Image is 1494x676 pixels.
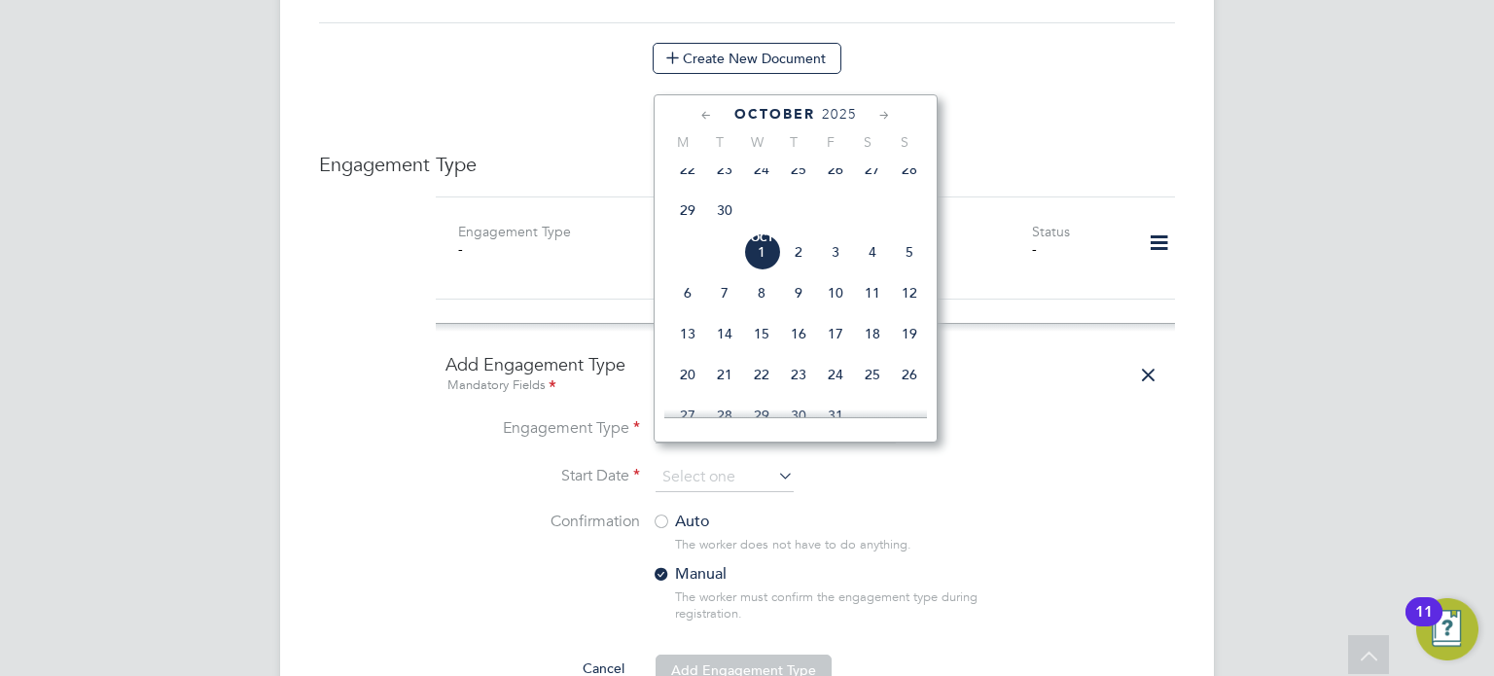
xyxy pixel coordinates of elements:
span: W [738,133,775,151]
button: Create New Document [653,43,841,74]
div: - [1032,240,1122,258]
span: 30 [706,192,743,229]
span: 2025 [822,106,857,123]
h4: Add Engagement Type [445,353,1165,397]
div: 11 [1415,612,1433,637]
span: 2 [780,233,817,270]
button: Open Resource Center, 11 new notifications [1416,598,1478,660]
span: M [664,133,701,151]
span: 12 [891,274,928,311]
span: 27 [669,397,706,434]
span: 7 [706,274,743,311]
span: 21 [706,356,743,393]
label: Auto [652,512,1002,532]
span: 10 [817,274,854,311]
label: Manual [652,564,1002,585]
label: Start Date [445,466,640,486]
span: 24 [743,151,780,188]
div: Mandatory Fields [445,375,1165,397]
span: 13 [669,315,706,352]
span: 16 [780,315,817,352]
span: 5 [891,233,928,270]
span: 3 [817,233,854,270]
div: - [851,240,1032,258]
span: 17 [817,315,854,352]
label: Confirmation [445,512,640,532]
label: Status [1032,223,1070,240]
span: S [849,133,886,151]
span: 11 [854,274,891,311]
h3: Engagement Type [319,152,1175,177]
span: Oct [743,233,780,243]
span: 23 [780,356,817,393]
span: 24 [817,356,854,393]
div: - [458,240,639,258]
span: 6 [669,274,706,311]
label: Engagement Type [458,223,571,240]
span: S [886,133,923,151]
div: The worker must confirm the engagement type during registration. [675,589,1016,623]
span: 28 [706,397,743,434]
span: October [734,106,815,123]
input: Select one [656,463,794,492]
span: 9 [780,274,817,311]
span: T [701,133,738,151]
span: 27 [854,151,891,188]
span: 28 [891,151,928,188]
span: 23 [706,151,743,188]
div: The worker does not have to do anything. [675,537,1016,553]
span: 18 [854,315,891,352]
span: 8 [743,274,780,311]
span: 29 [743,397,780,434]
span: T [775,133,812,151]
span: 14 [706,315,743,352]
span: 31 [817,397,854,434]
span: 1 [743,233,780,270]
span: 26 [891,356,928,393]
span: 20 [669,356,706,393]
label: Engagement Type [445,418,640,439]
span: 22 [669,151,706,188]
span: 19 [891,315,928,352]
span: 25 [854,356,891,393]
span: 29 [669,192,706,229]
span: F [812,133,849,151]
span: 22 [743,356,780,393]
span: 26 [817,151,854,188]
span: 25 [780,151,817,188]
span: 15 [743,315,780,352]
span: 30 [780,397,817,434]
span: 4 [854,233,891,270]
